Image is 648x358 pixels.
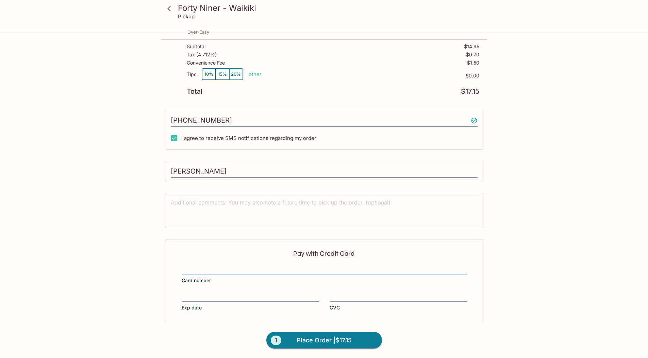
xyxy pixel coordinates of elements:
button: 10% [202,69,216,80]
p: Total [187,88,202,95]
span: 1 [271,336,281,345]
span: I agree to receive SMS notifications regarding my order [181,135,316,141]
span: Place Order | $17.15 [297,335,352,346]
p: Pay with Credit Card [182,250,467,257]
p: $0.70 [466,52,479,57]
p: Over-Easy [187,29,209,35]
p: $14.95 [464,44,479,49]
input: Enter first and last name [171,165,478,178]
p: Tips [187,72,196,77]
input: Enter phone number [171,114,478,127]
p: $1.50 [467,60,479,66]
iframe: Secure expiration date input frame [182,293,319,300]
button: 20% [229,69,243,80]
span: CVC [330,304,340,311]
button: 1Place Order |$17.15 [266,332,382,349]
p: Convenience Fee [187,60,225,66]
button: 15% [216,69,229,80]
span: Card number [182,277,211,284]
iframe: Secure CVC input frame [330,293,467,300]
h3: Forty Niner - Waikiki [178,3,482,13]
p: $17.15 [461,88,479,95]
button: other [249,71,262,77]
p: Tax ( 4.712% ) [187,52,217,57]
span: Exp date [182,304,202,311]
iframe: Secure card number input frame [182,266,467,273]
p: $0.00 [262,73,479,78]
p: Subtotal [187,44,205,49]
p: Pickup [178,13,195,20]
